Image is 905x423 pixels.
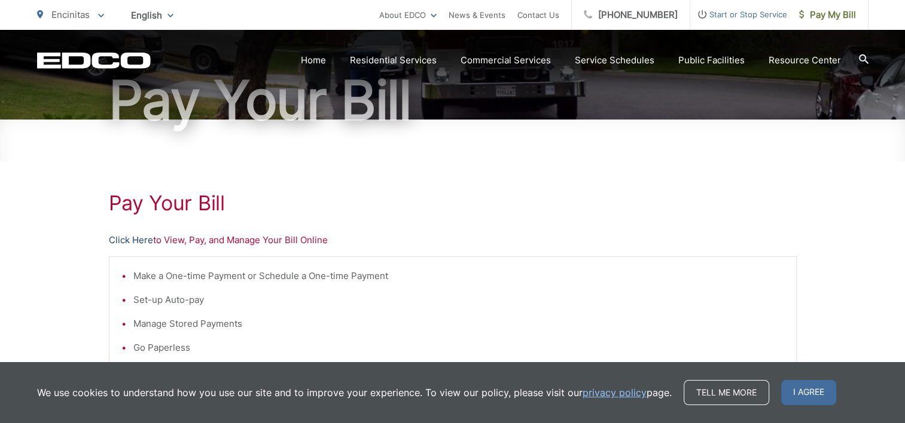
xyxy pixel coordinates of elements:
[133,341,784,355] li: Go Paperless
[449,8,505,22] a: News & Events
[37,70,869,130] h1: Pay Your Bill
[301,53,326,68] a: Home
[769,53,841,68] a: Resource Center
[461,53,551,68] a: Commercial Services
[379,8,437,22] a: About EDCO
[109,233,153,247] a: Click Here
[109,233,797,247] p: to View, Pay, and Manage Your Bill Online
[350,53,437,68] a: Residential Services
[133,269,784,283] li: Make a One-time Payment or Schedule a One-time Payment
[51,9,90,20] span: Encinitas
[133,317,784,331] li: Manage Stored Payments
[37,385,672,400] p: We use cookies to understand how you use our site and to improve your experience. To view our pol...
[109,191,797,215] h1: Pay Your Bill
[517,8,559,22] a: Contact Us
[684,380,769,405] a: Tell me more
[799,8,856,22] span: Pay My Bill
[37,52,151,69] a: EDCD logo. Return to the homepage.
[678,53,745,68] a: Public Facilities
[122,5,182,26] span: English
[583,385,647,400] a: privacy policy
[781,380,836,405] span: I agree
[133,293,784,307] li: Set-up Auto-pay
[575,53,654,68] a: Service Schedules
